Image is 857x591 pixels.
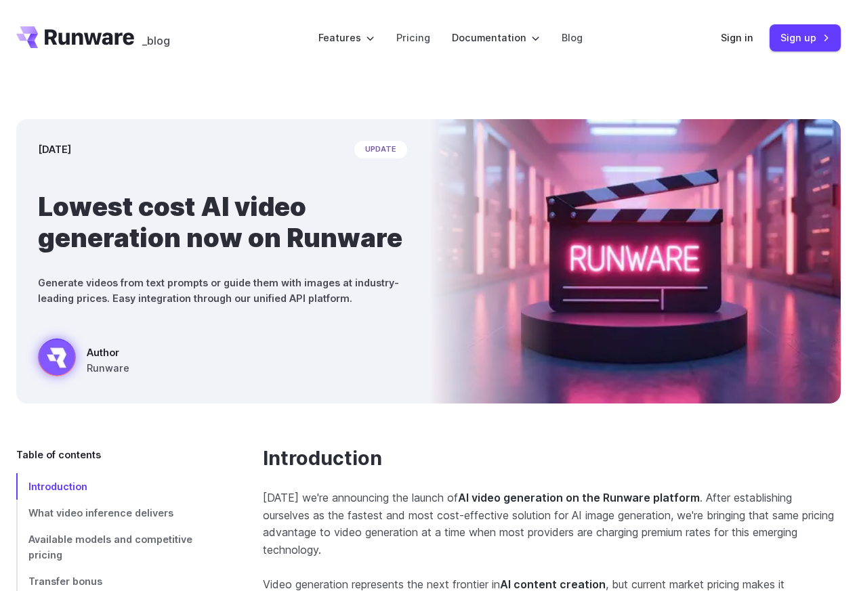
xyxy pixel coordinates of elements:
a: What video inference delivers [16,500,220,526]
span: Introduction [28,481,87,492]
a: Available models and competitive pricing [16,526,220,568]
a: _blog [142,26,170,48]
span: Transfer bonus [28,575,102,587]
strong: AI content creation [500,577,606,591]
a: Sign up [770,24,841,51]
span: update [354,141,407,158]
strong: AI video generation on the Runware platform [458,491,700,504]
label: Documentation [452,30,540,45]
a: Introduction [16,473,220,500]
a: Go to / [16,26,134,48]
span: Runware [87,360,129,376]
p: [DATE] we're announcing the launch of . After establishing ourselves as the fastest and most cost... [263,489,841,559]
a: Neon-lit movie clapperboard with the word 'RUNWARE' in a futuristic server room Author Runware [38,338,129,382]
a: Pricing [396,30,430,45]
span: _blog [142,35,170,46]
label: Features [318,30,375,45]
p: Generate videos from text prompts or guide them with images at industry-leading prices. Easy inte... [38,275,407,306]
span: Author [87,345,129,360]
a: Sign in [721,30,753,45]
h1: Lowest cost AI video generation now on Runware [38,191,407,253]
span: Available models and competitive pricing [28,533,192,561]
time: [DATE] [38,141,71,157]
span: Table of contents [16,447,101,462]
a: Introduction [263,447,382,470]
span: What video inference delivers [28,507,173,519]
a: Blog [562,30,583,45]
img: Neon-lit movie clapperboard with the word 'RUNWARE' in a futuristic server room [429,119,841,403]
